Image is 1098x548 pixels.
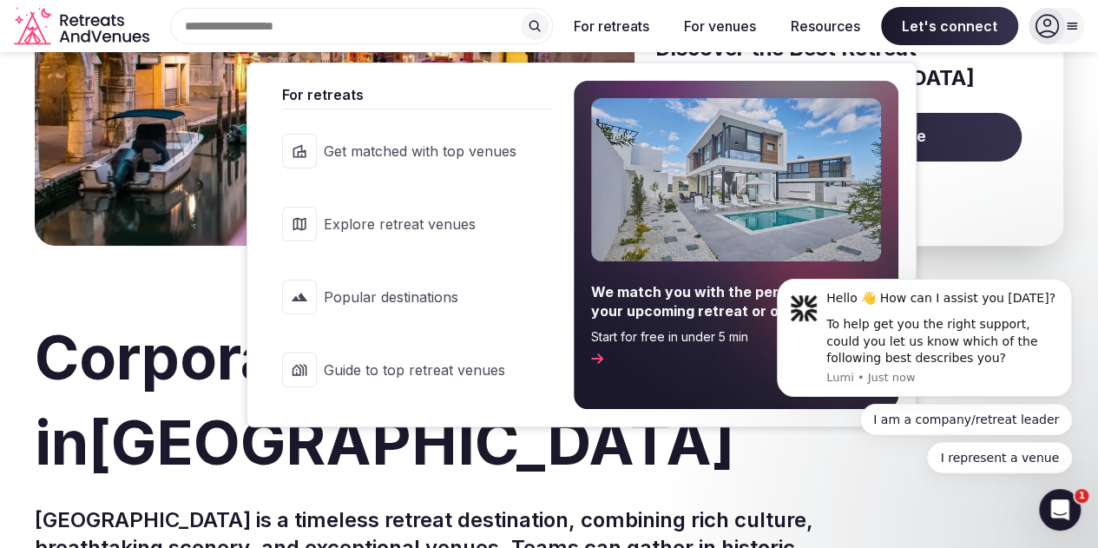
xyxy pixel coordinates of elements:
iframe: Intercom notifications message [751,187,1098,501]
span: Explore retreat venues [324,215,516,234]
span: Let's connect [881,7,1018,45]
span: 1 [1075,489,1088,503]
span: Popular destinations [324,287,516,307]
button: For venues [670,7,770,45]
a: Popular destinations [265,262,553,332]
a: Get matched with top venues [265,116,553,186]
span: Start for free in under 5 min [591,328,881,346]
svg: Retreats and Venues company logo [14,7,153,46]
span: For retreats [282,84,553,105]
button: For retreats [560,7,663,45]
h1: Corporate Retreat Venues in [GEOGRAPHIC_DATA] [35,315,1063,485]
span: We match you with the perfect venue for your upcoming retreat or offsite [591,282,881,321]
a: Explore retreat venues [265,189,553,259]
span: Guide to top retreat venues [324,360,516,380]
a: Visit the homepage [14,7,153,46]
button: Resources [777,7,874,45]
img: For retreats [591,98,881,261]
span: Get matched with top venues [324,142,516,161]
a: Guide to top retreat venues [265,335,553,405]
a: We match you with the perfect venue for your upcoming retreat or offsiteStart for free in under 5... [574,81,898,409]
iframe: Intercom live chat [1039,489,1081,531]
